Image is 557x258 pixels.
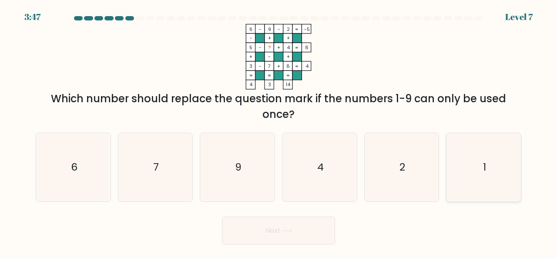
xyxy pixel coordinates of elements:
tspan: 6 [249,26,252,33]
tspan: - [259,26,262,33]
div: Level 7 [505,10,533,23]
text: 6 [70,160,77,174]
tspan: 8 [305,44,309,51]
tspan: + [287,35,290,41]
div: Which number should replace the question mark if the numbers 1-9 can only be used once? [41,91,516,122]
text: 2 [399,160,405,174]
tspan: - [268,54,271,60]
tspan: 3 [268,81,271,88]
tspan: 7 [268,63,271,70]
tspan: - [278,26,280,33]
tspan: + [277,63,280,70]
text: 1 [483,160,486,174]
tspan: = [295,63,299,70]
div: 3:47 [24,10,40,23]
tspan: - [259,63,262,70]
tspan: 4 [305,63,309,70]
tspan: ? [268,44,271,51]
tspan: + [277,44,280,51]
tspan: + [249,54,252,60]
tspan: + [287,54,290,60]
text: 7 [153,160,159,174]
tspan: -5 [304,26,310,33]
tspan: 9 [268,26,271,33]
tspan: - [259,44,262,51]
text: 4 [317,160,323,174]
tspan: - [250,35,252,41]
tspan: = [286,72,290,79]
tspan: 3 [249,63,252,70]
tspan: 5 [249,44,252,51]
tspan: + [268,35,271,41]
tspan: 14 [285,81,291,88]
tspan: = [295,26,299,33]
tspan: = [249,72,253,79]
tspan: 2 [287,26,290,33]
text: 9 [235,160,242,174]
tspan: 4 [249,81,253,88]
tspan: 8 [286,63,290,70]
button: Next [222,217,335,245]
tspan: = [268,72,271,79]
tspan: 4 [287,44,290,51]
tspan: = [295,44,299,51]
